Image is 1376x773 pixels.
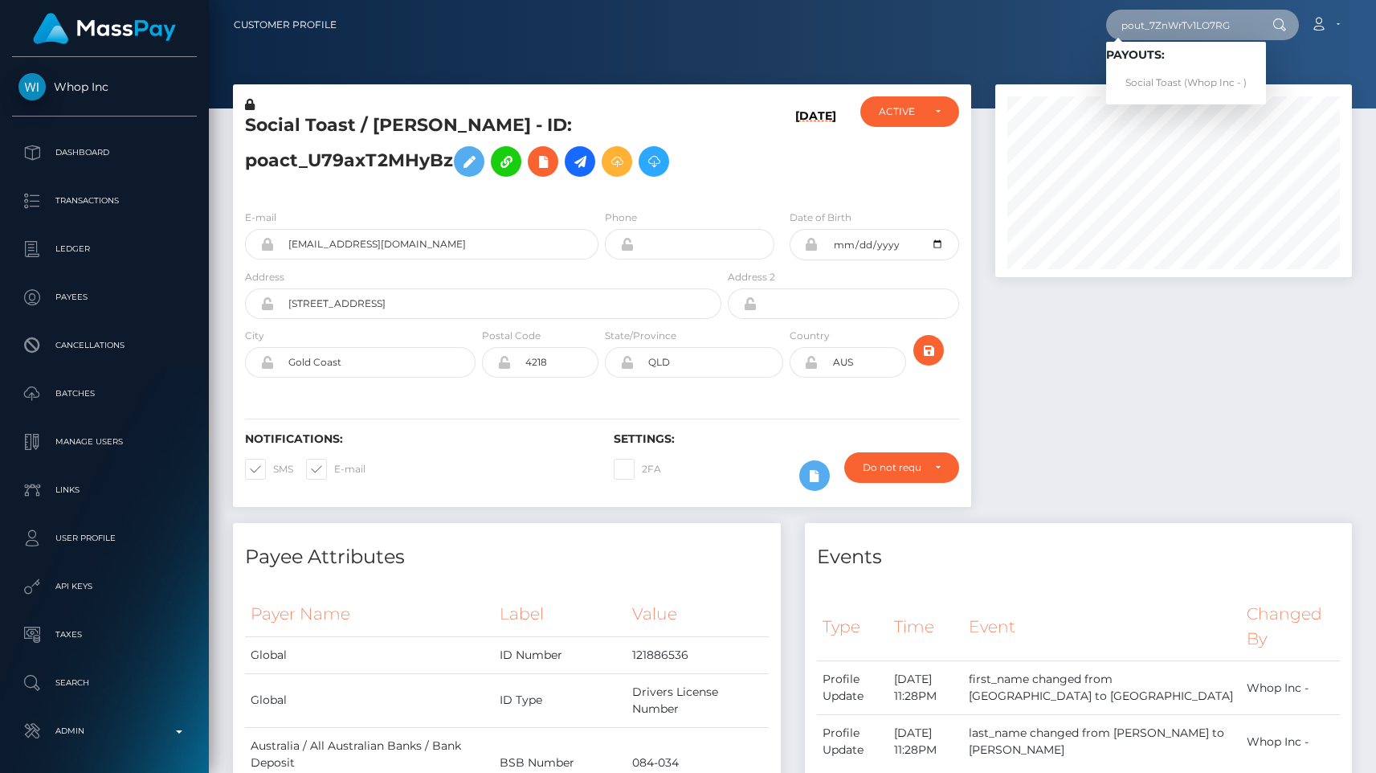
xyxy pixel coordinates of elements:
[12,133,197,173] a: Dashboard
[844,452,958,483] button: Do not require
[614,432,958,446] h6: Settings:
[963,715,1241,769] td: last_name changed from [PERSON_NAME] to [PERSON_NAME]
[18,333,190,358] p: Cancellations
[12,711,197,751] a: Admin
[18,671,190,695] p: Search
[18,478,190,502] p: Links
[728,270,775,284] label: Address 2
[18,73,46,100] img: Whop Inc
[18,382,190,406] p: Batches
[245,270,284,284] label: Address
[790,329,830,343] label: Country
[12,615,197,655] a: Taxes
[795,109,836,190] h6: [DATE]
[12,374,197,414] a: Batches
[18,237,190,261] p: Ledger
[963,592,1241,661] th: Event
[817,592,889,661] th: Type
[12,277,197,317] a: Payees
[18,623,190,647] p: Taxes
[18,575,190,599] p: API Keys
[18,189,190,213] p: Transactions
[605,329,676,343] label: State/Province
[817,543,1341,571] h4: Events
[494,673,627,727] td: ID Type
[494,636,627,673] td: ID Number
[234,8,337,42] a: Customer Profile
[12,663,197,703] a: Search
[863,461,921,474] div: Do not require
[12,566,197,607] a: API Keys
[627,636,768,673] td: 121886536
[482,329,541,343] label: Postal Code
[18,719,190,743] p: Admin
[18,430,190,454] p: Manage Users
[494,592,627,636] th: Label
[33,13,176,44] img: MassPay Logo
[888,715,962,769] td: [DATE] 11:28PM
[627,673,768,727] td: Drivers License Number
[817,661,889,715] td: Profile Update
[12,518,197,558] a: User Profile
[790,211,851,225] label: Date of Birth
[1241,661,1340,715] td: Whop Inc -
[18,526,190,550] p: User Profile
[245,459,293,480] label: SMS
[12,422,197,462] a: Manage Users
[614,459,661,480] label: 2FA
[12,325,197,366] a: Cancellations
[888,661,962,715] td: [DATE] 11:28PM
[1106,10,1257,40] input: Search...
[245,329,264,343] label: City
[888,592,962,661] th: Time
[245,592,494,636] th: Payer Name
[817,715,889,769] td: Profile Update
[18,285,190,309] p: Payees
[12,80,197,94] span: Whop Inc
[12,229,197,269] a: Ledger
[306,459,365,480] label: E-mail
[627,592,768,636] th: Value
[1106,48,1266,62] h6: Payouts:
[245,543,769,571] h4: Payee Attributes
[12,181,197,221] a: Transactions
[245,113,712,185] h5: Social Toast / [PERSON_NAME] - ID: poact_U79axT2MHyBz
[245,432,590,446] h6: Notifications:
[245,636,494,673] td: Global
[245,211,276,225] label: E-mail
[18,141,190,165] p: Dashboard
[1241,592,1340,661] th: Changed By
[12,470,197,510] a: Links
[565,146,595,177] a: Initiate Payout
[879,105,922,118] div: ACTIVE
[1106,68,1266,98] a: Social Toast (Whop Inc - )
[605,211,637,225] label: Phone
[245,673,494,727] td: Global
[860,96,959,127] button: ACTIVE
[963,661,1241,715] td: first_name changed from [GEOGRAPHIC_DATA] to [GEOGRAPHIC_DATA]
[1241,715,1340,769] td: Whop Inc -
